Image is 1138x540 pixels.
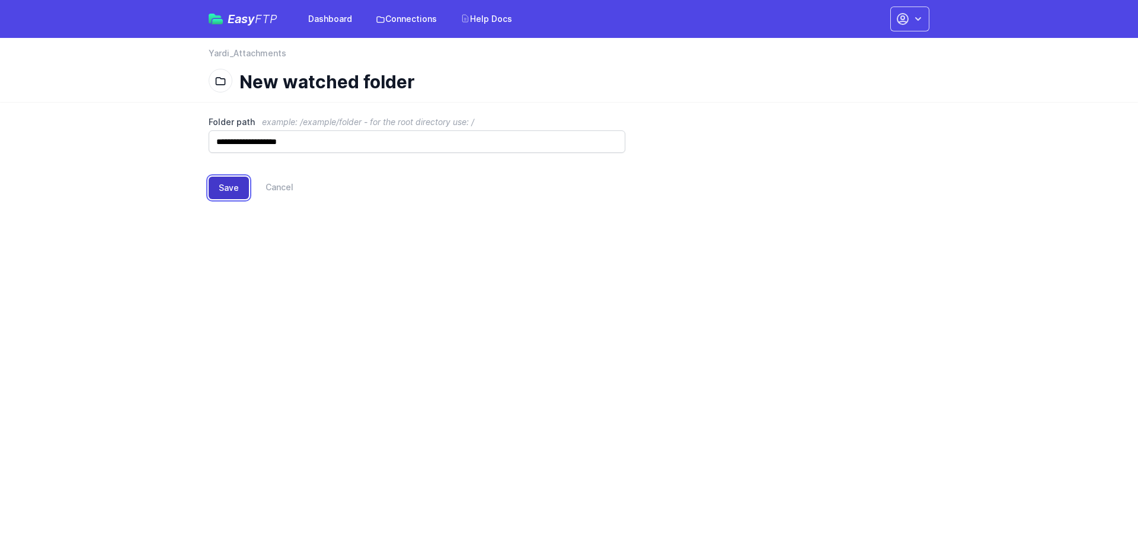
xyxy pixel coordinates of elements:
[262,117,474,127] span: example: /example/folder - for the root directory use: /
[228,13,277,25] span: Easy
[209,14,223,24] img: easyftp_logo.png
[453,8,519,30] a: Help Docs
[209,13,277,25] a: EasyFTP
[255,12,277,26] span: FTP
[209,47,286,59] a: Yardi_Attachments
[369,8,444,30] a: Connections
[209,177,249,199] button: Save
[1079,481,1124,526] iframe: Drift Widget Chat Controller
[209,116,625,128] label: Folder path
[249,177,293,199] a: Cancel
[239,71,920,92] h1: New watched folder
[301,8,359,30] a: Dashboard
[209,47,929,66] nav: Breadcrumb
